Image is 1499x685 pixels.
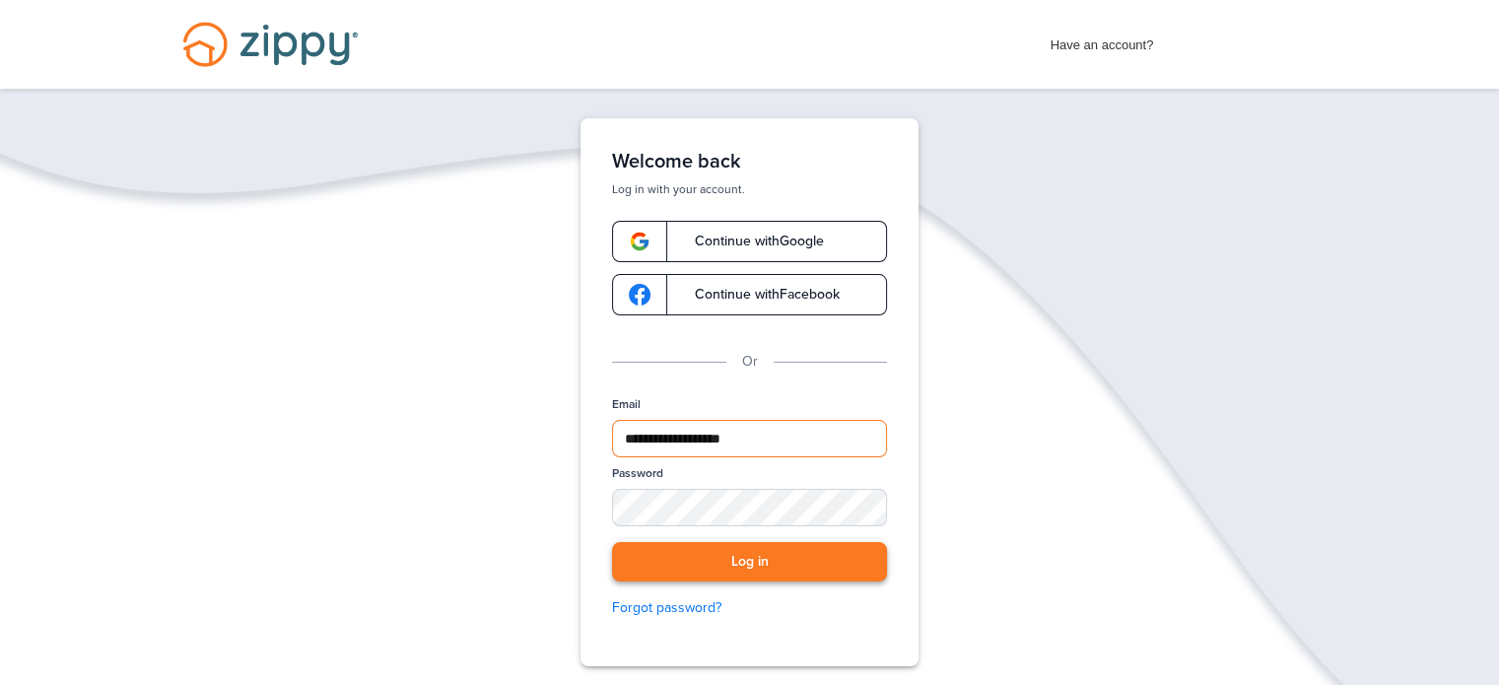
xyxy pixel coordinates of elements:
label: Password [612,465,663,482]
a: google-logoContinue withGoogle [612,221,887,262]
span: Continue with Google [675,235,824,248]
img: google-logo [629,231,650,252]
a: google-logoContinue withFacebook [612,274,887,315]
h1: Welcome back [612,150,887,173]
input: Password [612,489,887,526]
button: Log in [612,542,887,582]
span: Have an account? [1051,25,1154,56]
a: Forgot password? [612,597,887,619]
p: Log in with your account. [612,181,887,197]
p: Or [742,351,758,373]
img: google-logo [629,284,650,306]
input: Email [612,420,887,457]
span: Continue with Facebook [675,288,840,302]
label: Email [612,396,641,413]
